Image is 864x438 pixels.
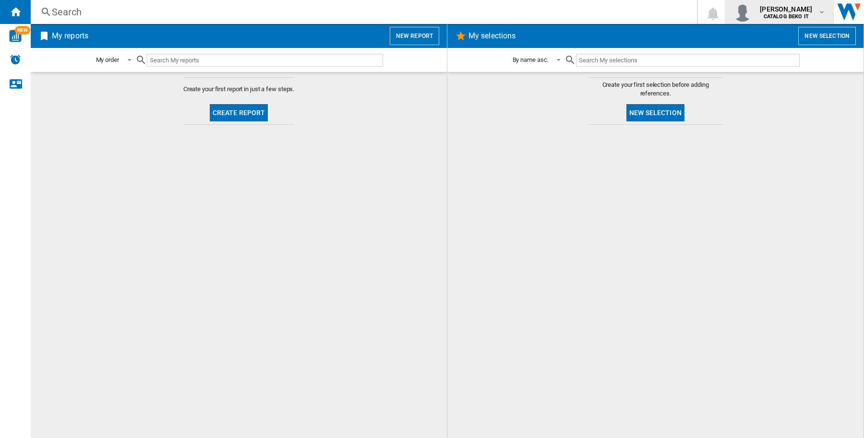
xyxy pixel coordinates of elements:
[9,30,22,42] img: wise-card.svg
[390,27,439,45] button: New report
[764,13,809,20] b: CATALOG BEKO IT
[50,27,90,45] h2: My reports
[760,4,812,14] span: [PERSON_NAME]
[96,56,119,63] div: My order
[467,27,517,45] h2: My selections
[10,54,21,65] img: alerts-logo.svg
[513,56,549,63] div: By name asc.
[798,27,856,45] button: New selection
[210,104,268,121] button: Create report
[183,85,295,94] span: Create your first report in just a few steps.
[626,104,684,121] button: New selection
[15,26,30,35] span: NEW
[588,81,723,98] span: Create your first selection before adding references.
[52,5,672,19] div: Search
[147,54,383,67] input: Search My reports
[733,2,752,22] img: profile.jpg
[576,54,799,67] input: Search My selections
